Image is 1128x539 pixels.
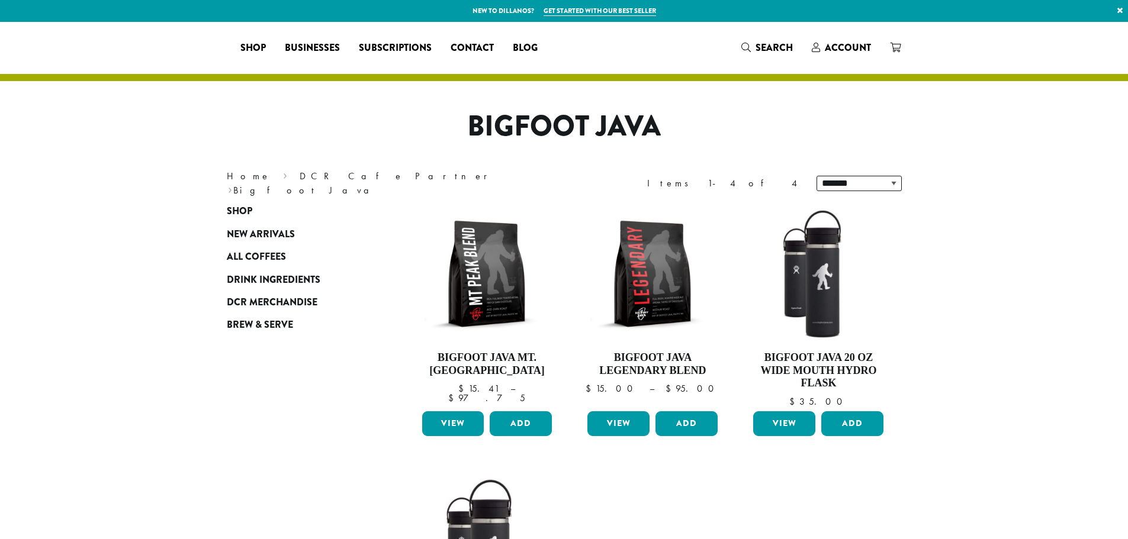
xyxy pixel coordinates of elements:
span: Search [756,41,793,54]
span: $ [586,382,596,395]
span: Brew & Serve [227,318,293,333]
button: Add [655,411,718,436]
span: $ [666,382,676,395]
span: Subscriptions [359,41,432,56]
span: – [510,382,515,395]
a: Bigfoot Java 20 oz Wide Mouth Hydro Flask $35.00 [750,206,886,406]
span: Businesses [285,41,340,56]
a: Drink Ingredients [227,268,369,291]
span: New Arrivals [227,227,295,242]
button: Add [490,411,552,436]
span: Contact [451,41,494,56]
a: Brew & Serve [227,314,369,336]
a: View [587,411,650,436]
a: New Arrivals [227,223,369,246]
a: Shop [227,200,369,222]
span: $ [789,395,799,408]
a: Bigfoot Java Mt. [GEOGRAPHIC_DATA] [419,206,555,406]
h4: Bigfoot Java 20 oz Wide Mouth Hydro Flask [750,351,886,390]
span: › [228,179,232,198]
a: Home [227,170,271,182]
h1: Bigfoot Java [218,109,911,144]
bdi: 95.00 [666,382,719,395]
span: Drink Ingredients [227,273,320,288]
bdi: 35.00 [789,395,848,408]
span: DCR Merchandise [227,295,317,310]
button: Add [821,411,883,436]
img: BFJ_MtPeak_12oz-300x300.png [419,206,555,342]
a: Shop [231,38,275,57]
span: Blog [513,41,538,56]
span: Shop [240,41,266,56]
a: DCR Merchandise [227,291,369,314]
img: BFJ_Legendary_12oz-300x300.png [584,206,721,342]
nav: Breadcrumb [227,169,547,198]
a: Get started with our best seller [544,6,656,16]
bdi: 15.00 [586,382,638,395]
span: All Coffees [227,250,286,264]
a: Search [732,38,802,57]
h4: Bigfoot Java Mt. [GEOGRAPHIC_DATA] [419,351,555,377]
a: DCR Cafe Partner [300,170,496,182]
bdi: 15.41 [458,382,499,395]
span: $ [458,382,468,395]
h4: Bigfoot Java Legendary Blend [584,351,721,377]
span: › [283,165,287,183]
bdi: 97.75 [448,392,525,404]
a: All Coffees [227,246,369,268]
span: – [650,382,654,395]
span: $ [448,392,458,404]
a: Bigfoot Java Legendary Blend [584,206,721,406]
span: Shop [227,204,252,219]
a: View [753,411,815,436]
span: Account [825,41,871,54]
img: LO2867-BFJ-Hydro-Flask-20oz-WM-wFlex-Sip-Lid-Black-300x300.jpg [750,206,886,342]
a: View [422,411,484,436]
div: Items 1-4 of 4 [647,176,799,191]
